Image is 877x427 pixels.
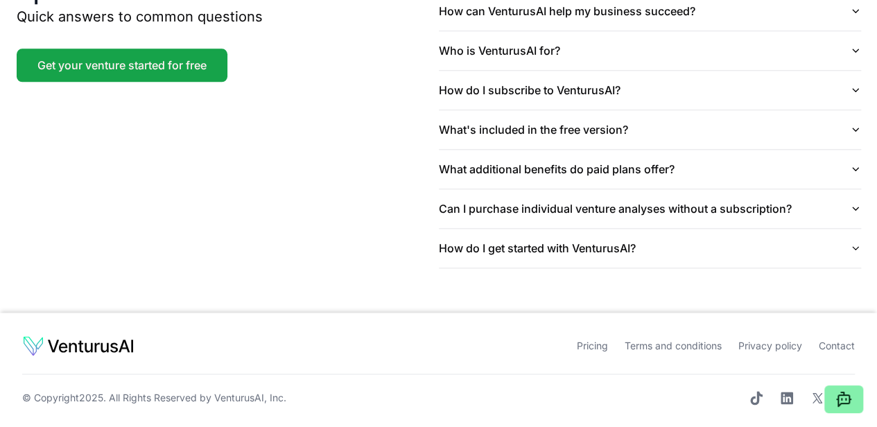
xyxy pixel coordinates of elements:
img: logo [22,335,134,357]
span: © Copyright 2025 . All Rights Reserved by . [22,391,286,405]
a: Pricing [577,340,608,351]
a: Get your venture started for free [17,49,227,82]
button: Can I purchase individual venture analyses without a subscription? [439,189,861,228]
a: Terms and conditions [625,340,722,351]
p: Quick answers to common questions [17,7,439,26]
button: What additional benefits do paid plans offer? [439,150,861,189]
button: How do I subscribe to VenturusAI? [439,71,861,110]
a: VenturusAI, Inc [214,392,284,403]
button: How do I get started with VenturusAI? [439,229,861,268]
button: What's included in the free version? [439,110,861,149]
a: Contact [819,340,855,351]
a: Privacy policy [738,340,802,351]
button: Who is VenturusAI for? [439,31,861,70]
